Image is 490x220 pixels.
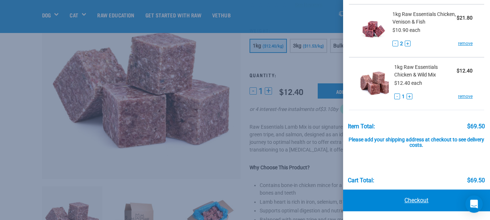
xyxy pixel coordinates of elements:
[457,68,473,74] strong: $12.40
[405,41,411,46] button: +
[361,63,389,101] img: Raw Essentials Chicken & Wild Mix
[457,15,473,21] strong: $21.80
[348,123,375,130] div: Item Total:
[458,93,473,100] a: remove
[467,123,485,130] div: $69.50
[392,11,457,26] span: 1kg Raw Essentials Chicken, Venison & Fish
[392,27,420,33] span: $10.90 each
[394,80,422,86] span: $12.40 each
[407,94,412,99] button: +
[361,11,387,48] img: Raw Essentials Chicken, Venison & Fish
[394,63,457,79] span: 1kg Raw Essentials Chicken & Wild Mix
[458,40,473,47] a: remove
[465,195,483,213] div: Open Intercom Messenger
[402,93,405,100] span: 1
[467,177,485,184] div: $69.50
[343,190,490,211] a: Checkout
[348,130,485,149] div: Please add your shipping address at checkout to see delivery costs.
[392,41,398,46] button: -
[348,177,374,184] div: Cart total:
[394,94,400,99] button: -
[400,40,403,47] span: 2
